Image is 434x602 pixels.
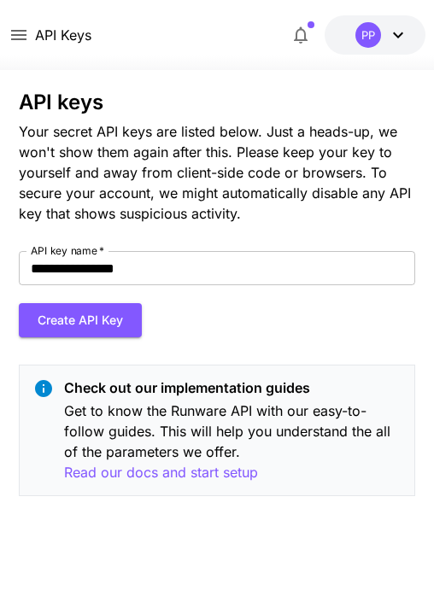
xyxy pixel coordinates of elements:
nav: breadcrumb [35,25,91,45]
button: Create API Key [19,303,142,338]
h3: API keys [19,91,414,114]
p: Your secret API keys are listed below. Just a heads-up, we won't show them again after this. Plea... [19,121,414,224]
div: PP [355,22,381,48]
label: API key name [31,243,104,258]
p: Check out our implementation guides [64,377,400,398]
a: API Keys [35,25,91,45]
button: $0.05PP [325,15,425,55]
button: Read our docs and start setup [64,462,258,483]
p: Get to know the Runware API with our easy-to-follow guides. This will help you understand the all... [64,400,400,483]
